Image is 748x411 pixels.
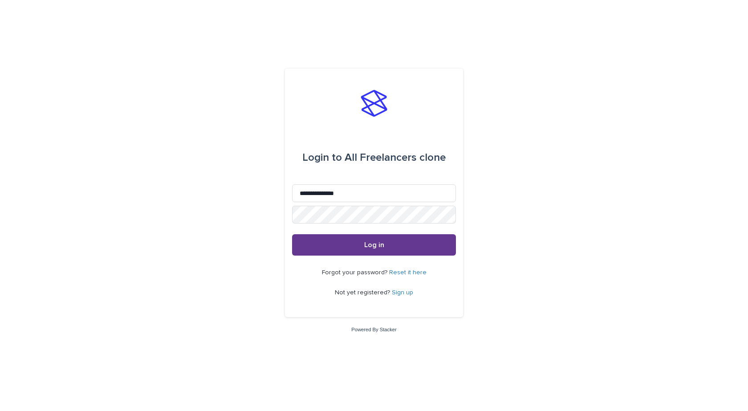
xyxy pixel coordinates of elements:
[392,289,413,296] a: Sign up
[364,241,384,248] span: Log in
[302,145,446,170] div: All Freelancers clone
[335,289,392,296] span: Not yet registered?
[361,90,387,117] img: stacker-logo-s-only.png
[302,152,342,163] span: Login to
[351,327,396,332] a: Powered By Stacker
[292,234,456,256] button: Log in
[322,269,389,276] span: Forgot your password?
[389,269,427,276] a: Reset it here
